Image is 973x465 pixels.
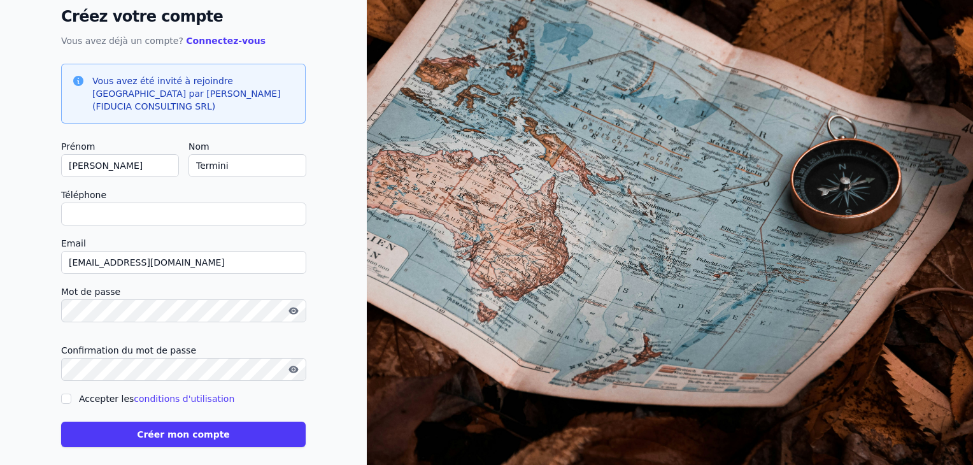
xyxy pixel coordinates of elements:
[61,422,306,447] button: Créer mon compte
[61,343,306,358] label: Confirmation du mot de passe
[61,139,178,154] label: Prénom
[61,284,306,299] label: Mot de passe
[61,187,306,203] label: Téléphone
[188,139,306,154] label: Nom
[92,75,295,113] h3: Vous avez été invité à rejoindre [GEOGRAPHIC_DATA] par [PERSON_NAME] (FIDUCIA CONSULTING SRL)
[134,394,234,404] a: conditions d'utilisation
[79,394,234,404] label: Accepter les
[61,33,306,48] p: Vous avez déjà un compte?
[61,236,306,251] label: Email
[186,36,266,46] a: Connectez-vous
[61,5,306,28] h2: Créez votre compte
